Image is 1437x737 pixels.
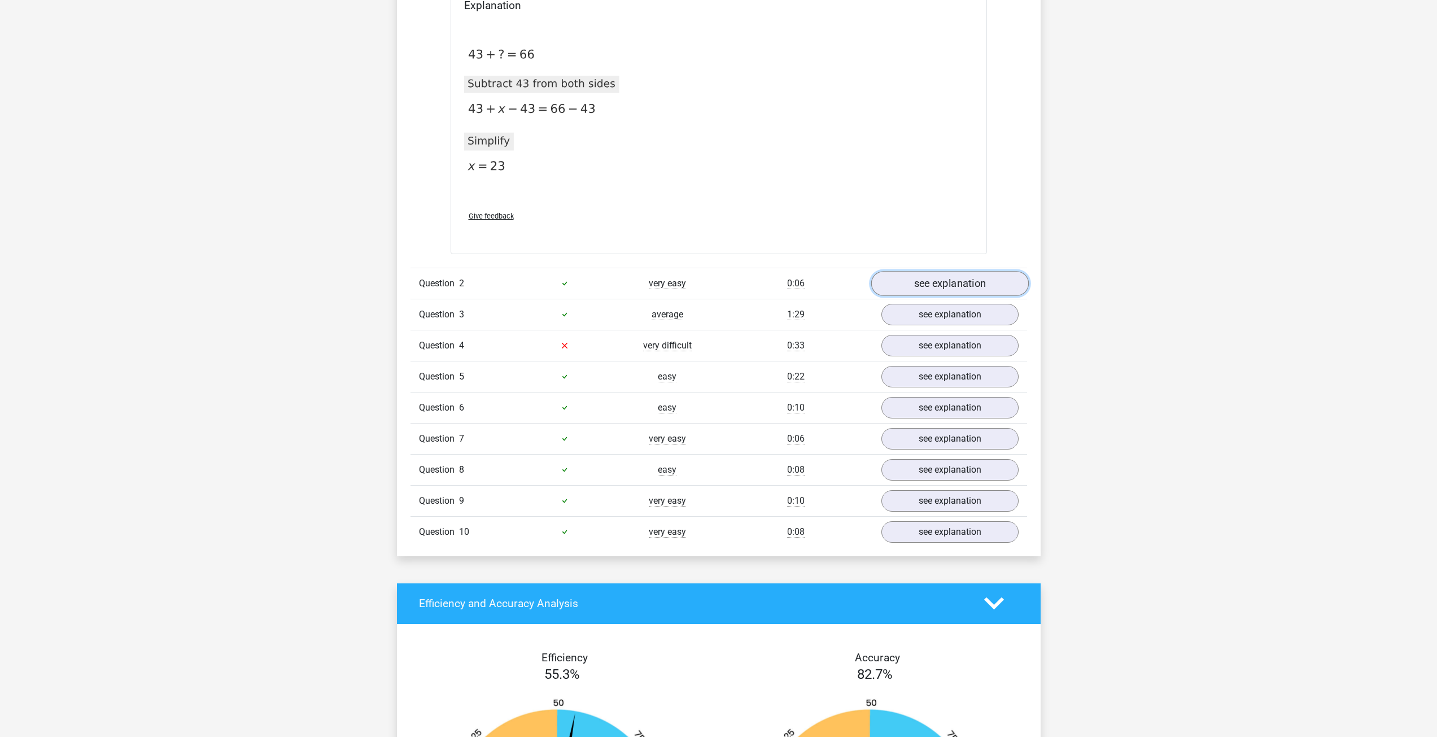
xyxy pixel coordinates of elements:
[857,666,893,682] span: 82.7%
[459,371,464,382] span: 5
[419,339,459,352] span: Question
[459,340,464,351] span: 4
[787,526,805,538] span: 0:08
[459,402,464,413] span: 6
[469,212,514,220] span: Give feedback
[881,397,1019,418] a: see explanation
[419,277,459,290] span: Question
[459,526,469,537] span: 10
[459,309,464,320] span: 3
[459,433,464,444] span: 7
[787,464,805,476] span: 0:08
[419,370,459,383] span: Question
[871,271,1028,296] a: see explanation
[881,490,1019,512] a: see explanation
[419,432,459,446] span: Question
[419,463,459,477] span: Question
[419,494,459,508] span: Question
[419,651,710,664] h4: Efficiency
[544,666,580,682] span: 55.3%
[459,495,464,506] span: 9
[459,278,464,289] span: 2
[787,340,805,351] span: 0:33
[881,366,1019,387] a: see explanation
[649,526,686,538] span: very easy
[419,525,459,539] span: Question
[459,464,464,475] span: 8
[419,308,459,321] span: Question
[419,401,459,415] span: Question
[419,597,967,610] h4: Efficiency and Accuracy Analysis
[787,371,805,382] span: 0:22
[649,495,686,507] span: very easy
[787,402,805,413] span: 0:10
[787,309,805,320] span: 1:29
[787,433,805,444] span: 0:06
[732,651,1023,664] h4: Accuracy
[787,278,805,289] span: 0:06
[881,304,1019,325] a: see explanation
[649,433,686,444] span: very easy
[658,371,676,382] span: easy
[881,335,1019,356] a: see explanation
[881,459,1019,481] a: see explanation
[658,402,676,413] span: easy
[881,521,1019,543] a: see explanation
[649,278,686,289] span: very easy
[652,309,683,320] span: average
[658,464,676,476] span: easy
[881,428,1019,450] a: see explanation
[643,340,692,351] span: very difficult
[787,495,805,507] span: 0:10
